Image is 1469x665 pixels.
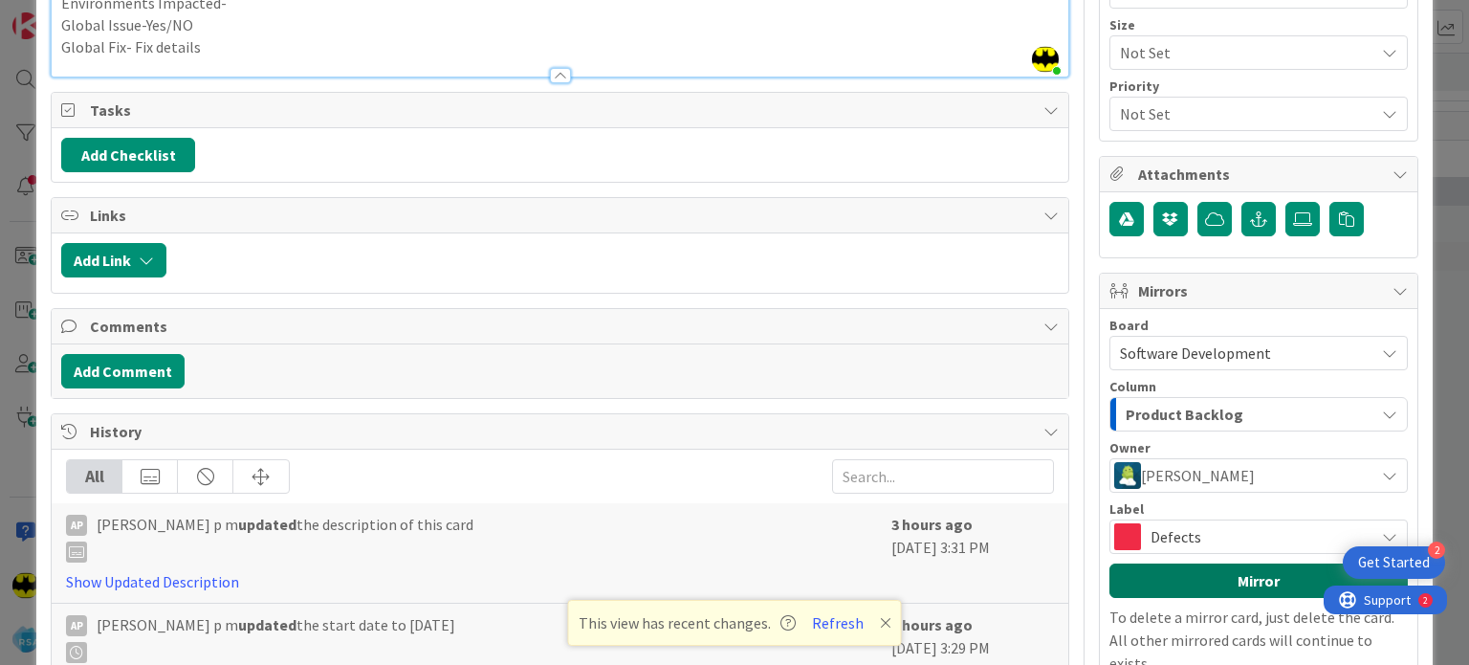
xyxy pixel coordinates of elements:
[90,204,1033,227] span: Links
[90,315,1033,338] span: Comments
[1120,39,1365,66] span: Not Set
[832,459,1054,494] input: Search...
[1138,279,1383,302] span: Mirrors
[1343,546,1445,579] div: Open Get Started checklist, remaining modules: 2
[1032,46,1059,73] img: cWe8ihpyiuFYjGAfieZSXkgYn2hu89Md.png
[97,613,455,663] span: [PERSON_NAME] p m the start date to [DATE]
[1428,542,1445,559] div: 2
[1109,564,1408,598] button: Mirror
[891,615,973,634] b: 3 hours ago
[1109,79,1408,93] div: Priority
[97,513,473,563] span: [PERSON_NAME] p m the description of this card
[1138,163,1383,186] span: Attachments
[1120,100,1365,127] span: Not Set
[66,572,239,591] a: Show Updated Description
[1141,464,1255,487] span: [PERSON_NAME]
[1109,380,1156,393] span: Column
[238,615,296,634] b: updated
[1109,502,1144,516] span: Label
[891,513,1054,593] div: [DATE] 3:31 PM
[61,243,166,277] button: Add Link
[1114,462,1141,489] img: RD
[61,354,185,388] button: Add Comment
[891,515,973,534] b: 3 hours ago
[90,99,1033,122] span: Tasks
[61,36,1058,58] p: Global Fix- Fix details
[90,420,1033,443] span: History
[40,3,87,26] span: Support
[1109,441,1151,454] span: Owner
[805,610,870,635] button: Refresh
[99,8,104,23] div: 2
[238,515,296,534] b: updated
[67,460,122,493] div: All
[61,138,195,172] button: Add Checklist
[1109,319,1149,332] span: Board
[66,515,87,536] div: Ap
[1109,18,1408,32] div: Size
[66,615,87,636] div: Ap
[1358,553,1430,572] div: Get Started
[579,611,796,634] span: This view has recent changes.
[1120,344,1271,363] span: Software Development
[61,14,1058,36] p: Global Issue-Yes/NO
[1126,402,1243,427] span: Product Backlog
[1109,397,1408,432] button: Product Backlog
[1151,523,1365,550] span: Defects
